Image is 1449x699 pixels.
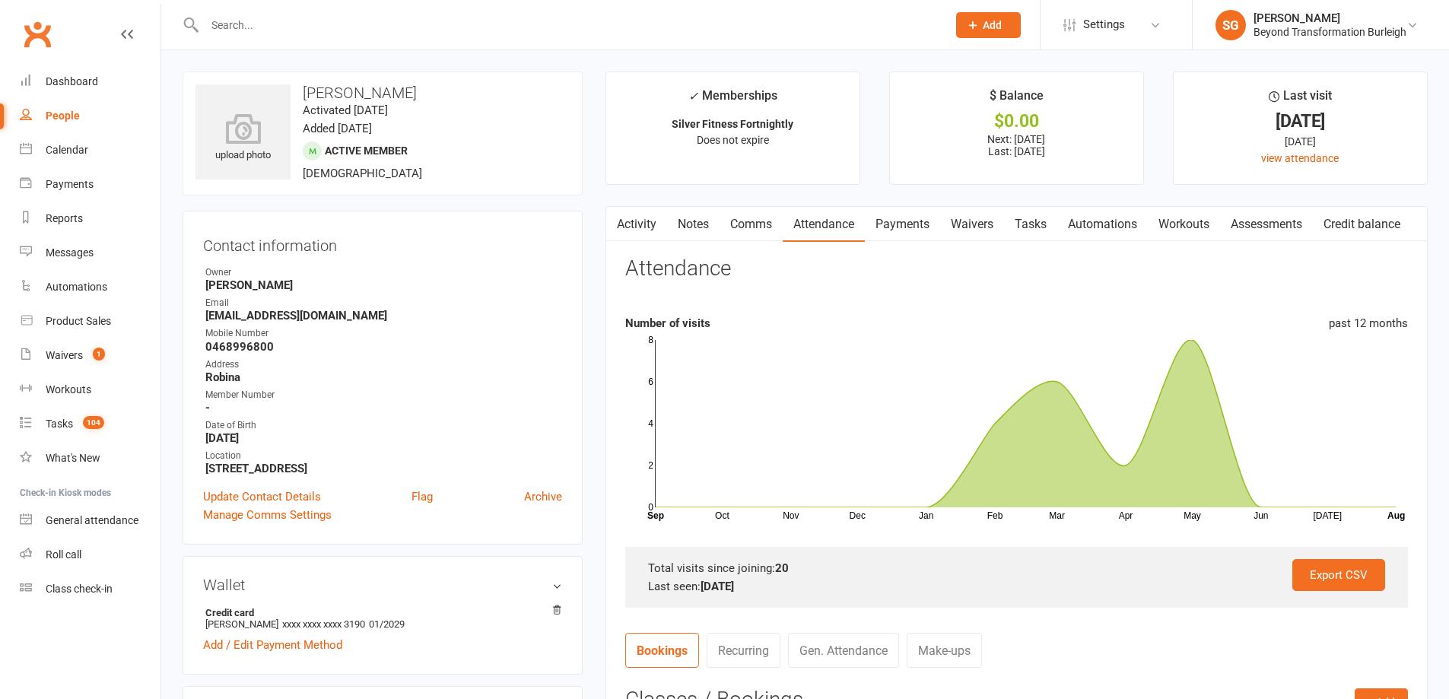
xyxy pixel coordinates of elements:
div: $0.00 [904,113,1130,129]
span: 01/2029 [369,618,405,630]
div: Roll call [46,548,81,561]
span: Does not expire [697,134,769,146]
a: Manage Comms Settings [203,506,332,524]
span: Add [983,19,1002,31]
i: ✓ [688,89,698,103]
div: [DATE] [1187,133,1413,150]
strong: [EMAIL_ADDRESS][DOMAIN_NAME] [205,309,562,322]
a: Tasks 104 [20,407,160,441]
a: Archive [524,488,562,506]
a: Assessments [1220,207,1313,242]
a: Clubworx [18,15,56,53]
strong: 20 [775,561,789,575]
strong: Number of visits [625,316,710,330]
div: Member Number [205,388,562,402]
div: Memberships [688,86,777,114]
strong: [PERSON_NAME] [205,278,562,292]
a: Credit balance [1313,207,1411,242]
div: Class check-in [46,583,113,595]
span: [DEMOGRAPHIC_DATA] [303,167,422,180]
a: Reports [20,202,160,236]
li: [PERSON_NAME] [203,605,562,632]
div: People [46,110,80,122]
a: Payments [20,167,160,202]
input: Search... [200,14,936,36]
div: Payments [46,178,94,190]
a: Tasks [1004,207,1057,242]
div: [PERSON_NAME] [1254,11,1406,25]
a: Comms [720,207,783,242]
a: General attendance kiosk mode [20,504,160,538]
a: Gen. Attendance [788,633,899,668]
h3: Wallet [203,577,562,593]
div: $ Balance [990,86,1044,113]
div: Calendar [46,144,88,156]
div: Tasks [46,418,73,430]
div: Workouts [46,383,91,396]
a: Attendance [783,207,865,242]
div: Owner [205,265,562,280]
div: What's New [46,452,100,464]
a: Messages [20,236,160,270]
a: Export CSV [1292,559,1385,591]
h3: Attendance [625,257,731,281]
strong: Credit card [205,607,554,618]
div: Mobile Number [205,326,562,341]
a: Automations [1057,207,1148,242]
a: Waivers 1 [20,338,160,373]
a: Flag [412,488,433,506]
a: Payments [865,207,940,242]
a: Add / Edit Payment Method [203,636,342,654]
div: Product Sales [46,315,111,327]
a: Recurring [707,633,780,668]
a: Dashboard [20,65,160,99]
div: Reports [46,212,83,224]
a: Update Contact Details [203,488,321,506]
div: Email [205,296,562,310]
a: Roll call [20,538,160,572]
span: xxxx xxxx xxxx 3190 [282,618,365,630]
div: Location [205,449,562,463]
div: Last visit [1269,86,1332,113]
strong: Silver Fitness Fortnightly [672,118,793,130]
a: Waivers [940,207,1004,242]
a: People [20,99,160,133]
p: Next: [DATE] Last: [DATE] [904,133,1130,157]
span: 1 [93,348,105,361]
div: Dashboard [46,75,98,87]
div: [DATE] [1187,113,1413,129]
div: Messages [46,246,94,259]
a: Calendar [20,133,160,167]
strong: Robina [205,370,562,384]
a: What's New [20,441,160,475]
strong: [DATE] [701,580,734,593]
div: General attendance [46,514,138,526]
div: upload photo [195,113,291,164]
time: Added [DATE] [303,122,372,135]
strong: [DATE] [205,431,562,445]
h3: [PERSON_NAME] [195,84,570,101]
div: Total visits since joining: [648,559,1385,577]
span: Settings [1083,8,1125,42]
a: Bookings [625,633,699,668]
a: Notes [667,207,720,242]
strong: 0468996800 [205,340,562,354]
div: Beyond Transformation Burleigh [1254,25,1406,39]
a: Activity [606,207,667,242]
div: Automations [46,281,107,293]
a: Product Sales [20,304,160,338]
a: Workouts [1148,207,1220,242]
h3: Contact information [203,231,562,254]
button: Add [956,12,1021,38]
a: Automations [20,270,160,304]
time: Activated [DATE] [303,103,388,117]
div: SG [1215,10,1246,40]
strong: - [205,401,562,415]
strong: [STREET_ADDRESS] [205,462,562,475]
a: view attendance [1261,152,1339,164]
div: Waivers [46,349,83,361]
div: Date of Birth [205,418,562,433]
div: Address [205,357,562,372]
a: Make-ups [907,633,982,668]
a: Class kiosk mode [20,572,160,606]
